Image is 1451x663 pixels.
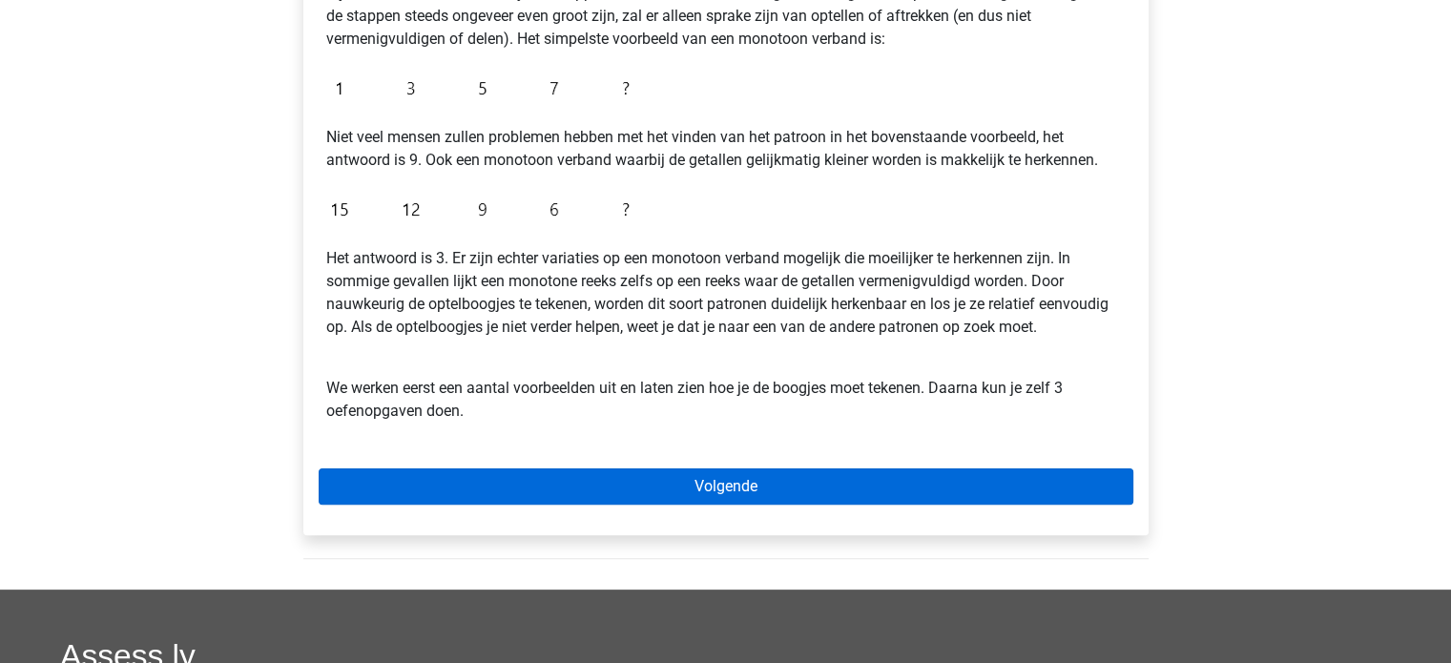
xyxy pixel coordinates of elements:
[319,468,1133,505] a: Volgende
[326,66,639,111] img: Figure sequences Example 1.png
[326,126,1126,172] p: Niet veel mensen zullen problemen hebben met het vinden van het patroon in het bovenstaande voorb...
[326,354,1126,423] p: We werken eerst een aantal voorbeelden uit en laten zien hoe je de boogjes moet tekenen. Daarna k...
[326,247,1126,339] p: Het antwoord is 3. Er zijn echter variaties op een monotoon verband mogelijk die moeilijker te he...
[326,187,639,232] img: Figure sequences Example 2.png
